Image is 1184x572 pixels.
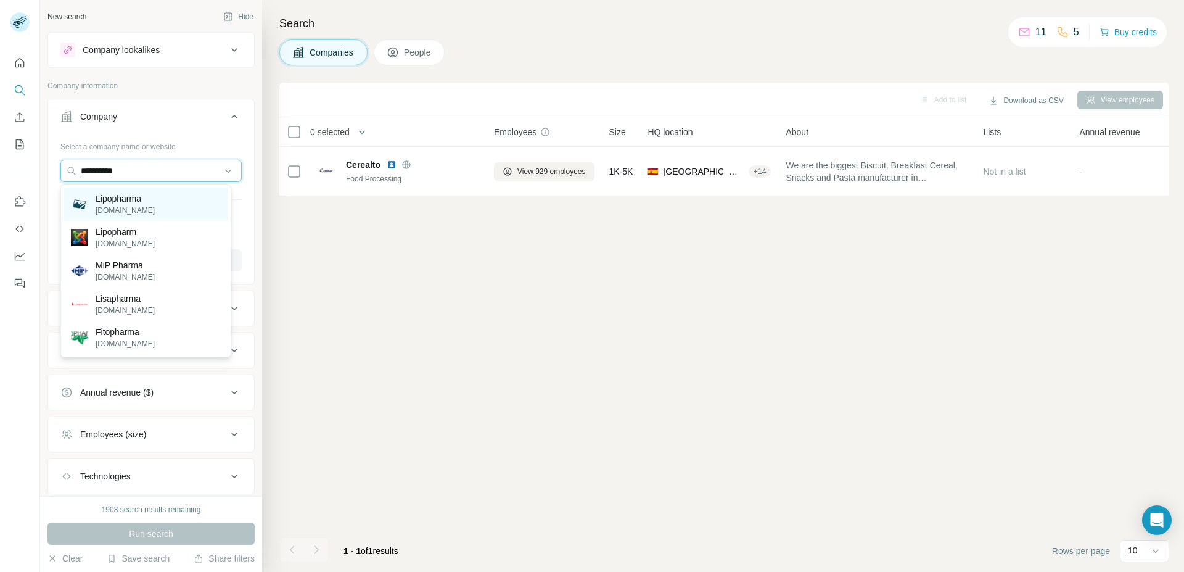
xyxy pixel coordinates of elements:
div: Employees (size) [80,428,146,441]
p: [DOMAIN_NAME] [96,205,155,216]
button: Search [10,79,30,101]
button: View 929 employees [494,162,594,181]
button: Use Surfe API [10,218,30,240]
div: Company [80,110,117,123]
button: Save search [107,552,170,565]
p: [DOMAIN_NAME] [96,338,155,349]
span: 🇪🇸 [647,165,658,178]
button: Use Surfe on LinkedIn [10,191,30,213]
button: Buy credits [1100,23,1157,41]
button: Company lookalikes [48,35,254,65]
button: HQ location [48,336,254,365]
button: Employees (size) [48,420,254,449]
span: People [404,46,432,59]
button: Technologies [48,462,254,491]
button: My lists [10,133,30,155]
img: Lisapharma [71,296,88,313]
button: Download as CSV [980,91,1072,110]
button: Annual revenue ($) [48,378,254,407]
span: of [361,546,368,556]
p: Company information [47,80,255,91]
span: Companies [310,46,355,59]
span: 1 [368,546,373,556]
button: Clear [47,552,83,565]
p: [DOMAIN_NAME] [96,305,155,316]
button: Enrich CSV [10,106,30,128]
div: Annual revenue ($) [80,386,154,399]
span: Size [609,126,626,138]
button: Dashboard [10,245,30,267]
img: Fitopharma [71,329,88,346]
span: HQ location [647,126,693,138]
h4: Search [279,15,1169,32]
p: Fitopharma [96,326,155,338]
p: Lipopharm [96,226,155,238]
span: results [343,546,398,556]
p: 5 [1074,25,1079,39]
img: Logo of Cerealto [316,162,336,181]
img: MiP Pharma [71,262,88,280]
button: Company [48,102,254,136]
span: 1K-5K [609,165,633,178]
span: - [1079,167,1082,176]
div: Technologies [80,470,131,483]
button: Industry [48,294,254,323]
span: About [786,126,808,138]
p: Lipopharma [96,193,155,205]
span: Lists [983,126,1001,138]
span: Employees [494,126,536,138]
button: Hide [215,7,262,26]
p: 10 [1128,544,1138,557]
span: 1 - 1 [343,546,361,556]
div: New search [47,11,86,22]
span: [GEOGRAPHIC_DATA] [663,165,744,178]
span: 0 selected [310,126,350,138]
span: Rows per page [1052,545,1110,557]
div: 1908 search results remaining [102,504,201,515]
button: Quick start [10,52,30,74]
span: Cerealto [346,159,380,171]
p: Lisapharma [96,292,155,305]
p: 11 [1035,25,1046,39]
span: Not in a list [983,167,1026,176]
span: We are the biggest Biscuit, Breakfast Cereal, Snacks and Pasta manufacturer in [GEOGRAPHIC_DATA].... [786,159,968,184]
button: Feedback [10,272,30,294]
span: Annual revenue [1079,126,1140,138]
img: Lipopharm [71,229,88,246]
span: View 929 employees [517,166,586,177]
p: MiP Pharma [96,259,155,271]
div: Open Intercom Messenger [1142,505,1172,535]
button: Share filters [194,552,255,565]
p: [DOMAIN_NAME] [96,271,155,283]
p: [DOMAIN_NAME] [96,238,155,249]
img: Lipopharma [71,196,88,213]
img: LinkedIn logo [387,160,397,170]
div: Select a company name or website [60,136,242,152]
div: + 14 [749,166,771,177]
div: Food Processing [346,173,479,184]
div: Company lookalikes [83,44,160,56]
